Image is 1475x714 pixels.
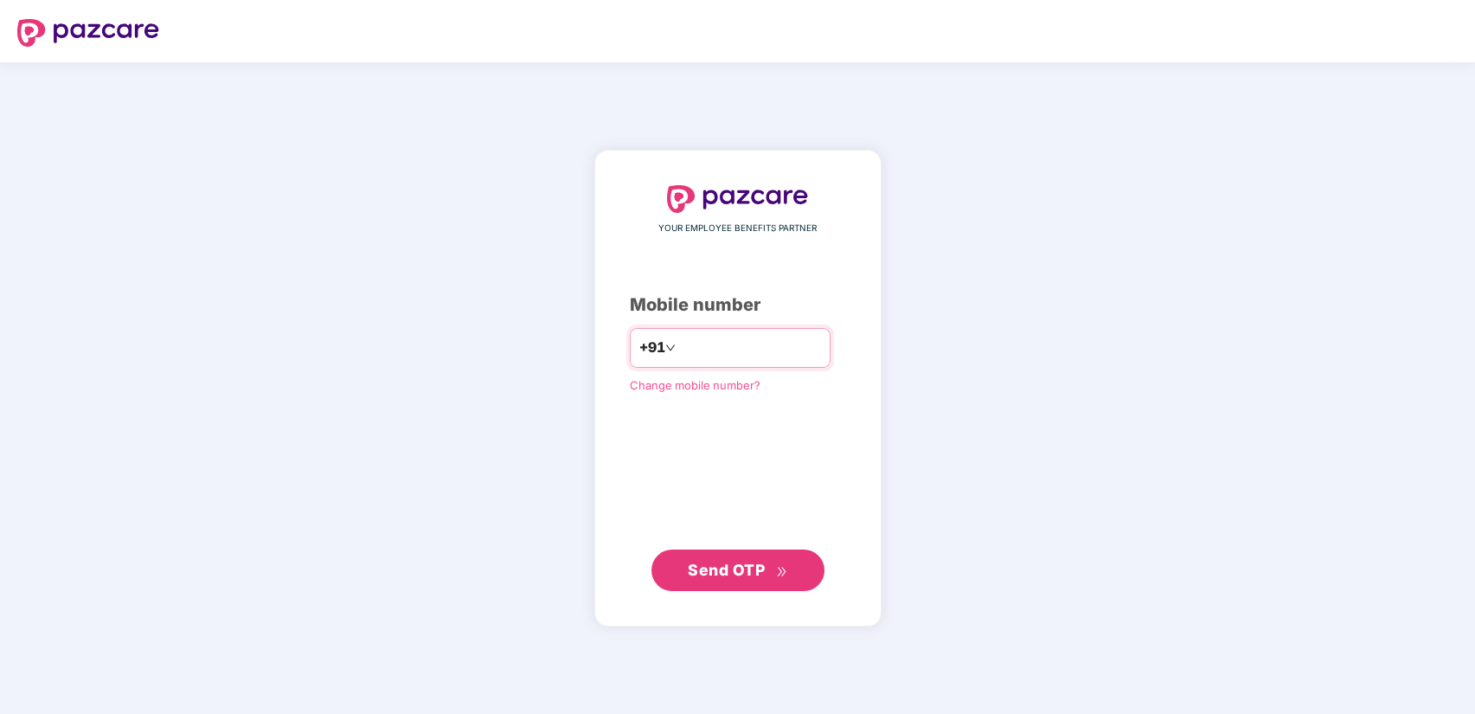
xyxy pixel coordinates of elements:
[665,343,676,353] span: down
[630,378,760,392] a: Change mobile number?
[17,19,159,47] img: logo
[630,292,846,318] div: Mobile number
[667,185,809,213] img: logo
[776,566,787,577] span: double-right
[639,337,665,358] span: +91
[658,222,817,235] span: YOUR EMPLOYEE BENEFITS PARTNER
[688,561,765,579] span: Send OTP
[651,550,824,591] button: Send OTPdouble-right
